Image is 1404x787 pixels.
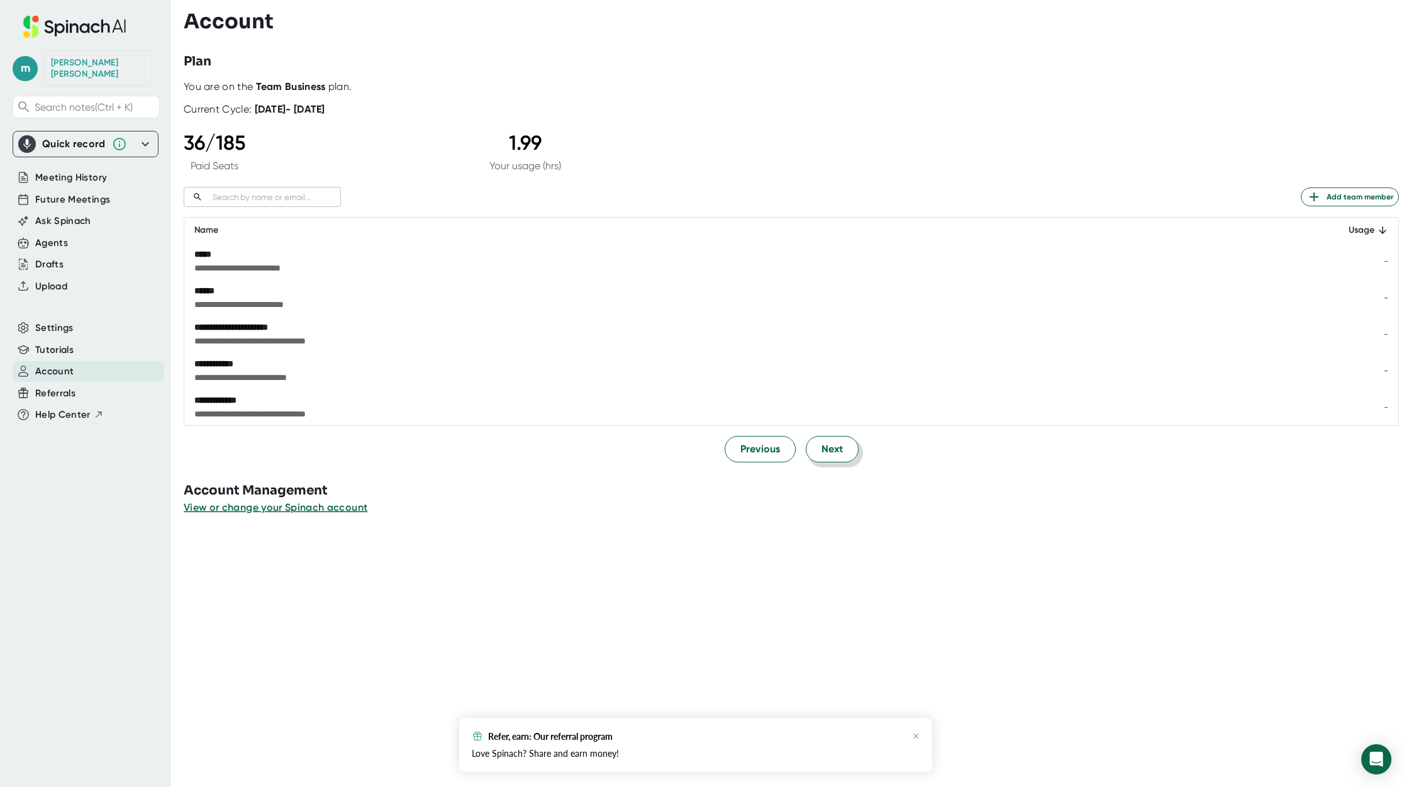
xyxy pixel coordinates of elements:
[184,9,274,33] h3: Account
[35,408,104,422] button: Help Center
[1333,223,1388,238] div: Usage
[1361,744,1391,774] div: Open Intercom Messenger
[184,103,325,116] div: Current Cycle:
[184,81,1399,93] div: You are on the plan.
[35,343,74,357] button: Tutorials
[35,364,74,379] button: Account
[35,193,110,207] button: Future Meetings
[35,386,75,401] button: Referrals
[13,56,38,81] span: m
[1306,189,1393,204] span: Add team member
[35,279,67,294] button: Upload
[35,321,74,335] button: Settings
[184,131,245,155] div: 36 / 185
[489,160,561,172] div: Your usage (hrs)
[51,57,145,79] div: Myriam Martin
[194,223,1313,238] div: Name
[822,442,843,457] span: Next
[806,436,859,462] button: Next
[1323,352,1398,389] td: -
[35,257,64,272] button: Drafts
[35,214,91,228] button: Ask Spinach
[35,101,133,113] span: Search notes (Ctrl + K)
[35,170,107,185] button: Meeting History
[1301,187,1399,206] button: Add team member
[208,190,341,204] input: Search by name or email...
[184,160,245,172] div: Paid Seats
[18,131,153,157] div: Quick record
[1323,316,1398,352] td: -
[184,52,211,71] h3: Plan
[184,500,367,515] button: View or change your Spinach account
[35,236,68,250] button: Agents
[1323,243,1398,279] td: -
[256,81,326,92] b: Team Business
[184,481,1404,500] h3: Account Management
[255,103,325,115] b: [DATE] - [DATE]
[42,138,106,150] div: Quick record
[740,442,780,457] span: Previous
[489,131,561,155] div: 1.99
[1323,279,1398,316] td: -
[725,436,796,462] button: Previous
[35,408,91,422] span: Help Center
[1323,389,1398,425] td: -
[184,501,367,513] span: View or change your Spinach account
